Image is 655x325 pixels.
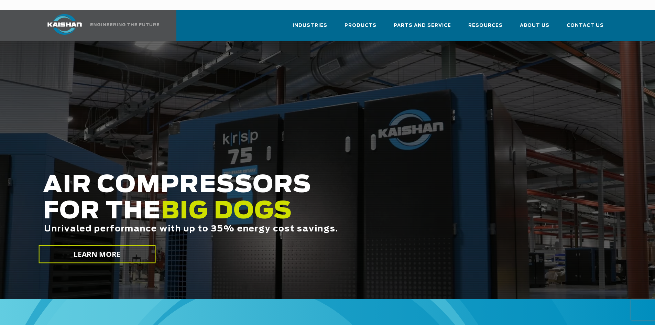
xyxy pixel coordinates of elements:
[394,22,451,30] span: Parts and Service
[73,249,121,259] span: LEARN MORE
[345,17,376,40] a: Products
[293,17,327,40] a: Industries
[520,17,549,40] a: About Us
[44,225,338,233] span: Unrivaled performance with up to 35% energy cost savings.
[468,22,503,30] span: Resources
[39,14,90,35] img: kaishan logo
[43,172,516,255] h2: AIR COMPRESSORS FOR THE
[394,17,451,40] a: Parts and Service
[567,22,604,30] span: Contact Us
[39,245,155,263] a: LEARN MORE
[345,22,376,30] span: Products
[39,10,161,41] a: Kaishan USA
[520,22,549,30] span: About Us
[293,22,327,30] span: Industries
[468,17,503,40] a: Resources
[567,17,604,40] a: Contact Us
[90,23,159,26] img: Engineering the future
[161,200,292,223] span: BIG DOGS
